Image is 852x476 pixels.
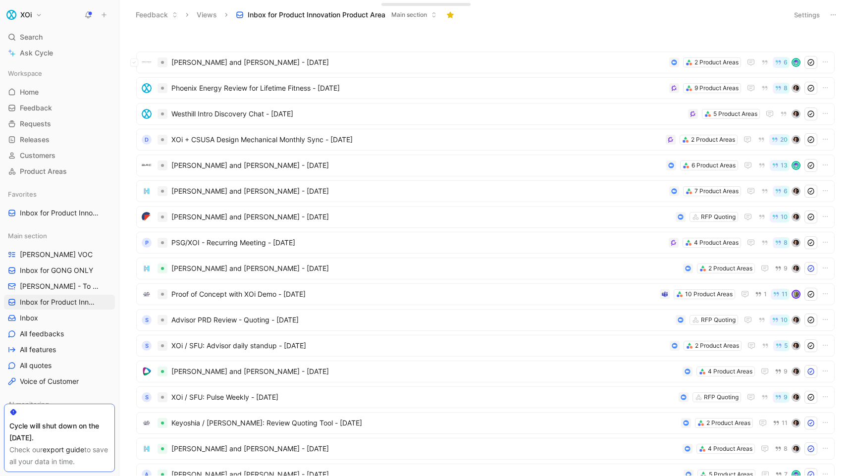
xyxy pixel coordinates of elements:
span: Workspace [8,68,42,78]
button: XOiXOi [4,8,45,22]
button: 6 [773,186,790,197]
button: 20 [769,134,790,145]
span: All quotes [20,361,52,370]
span: Main section [8,231,47,241]
button: 8 [773,443,790,454]
button: 11 [771,289,790,300]
span: 1 [764,291,767,297]
span: [PERSON_NAME] and [PERSON_NAME] - [DATE] [171,56,665,68]
img: logo [142,109,152,119]
span: 9 [784,265,788,271]
div: RFP Quoting [704,392,739,402]
span: [PERSON_NAME] and [PERSON_NAME] - [DATE] [171,443,679,455]
span: Inbox [20,313,38,323]
a: DXOi + CSUSA Design Mechanical Monthly Sync - [DATE]2 Product Areas20avatar [136,129,835,151]
button: 9 [773,392,790,403]
button: Inbox for Product Innovation Product AreaMain section [231,7,441,22]
span: 6 [784,59,788,65]
button: Views [192,7,221,22]
img: avatar [793,368,799,375]
a: SXOi / SFU: Pulse Weekly - [DATE]RFP Quoting9avatar [136,386,835,408]
a: logoKeyoshia / [PERSON_NAME]: Review Quoting Tool - [DATE]2 Product Areas11avatar [136,412,835,434]
img: XOi [6,10,16,20]
span: Inbox for GONG ONLY [20,265,93,275]
img: avatar [793,162,799,169]
a: SXOi / SFU: Advisor daily standup - [DATE]2 Product Areas5avatar [136,335,835,357]
div: Cycle will shut down on the [DATE]. [9,420,109,444]
div: S [142,392,152,402]
span: 11 [782,291,788,297]
a: Requests [4,116,115,131]
img: avatar [793,136,799,143]
div: 6 Product Areas [692,160,736,170]
a: Releases [4,132,115,147]
img: avatar [793,188,799,195]
img: logo [142,289,152,299]
span: 10 [781,317,788,323]
div: AI monitoring [4,397,115,412]
img: avatar [793,85,799,92]
span: 8 [784,85,788,91]
a: SAdvisor PRD Review - Quoting - [DATE]RFP Quoting10avatar [136,309,835,331]
span: Search [20,31,43,43]
div: 10 Product Areas [685,289,733,299]
span: 20 [780,137,788,143]
span: 6 [784,188,788,194]
div: S [142,315,152,325]
a: Product Areas [4,164,115,179]
img: logo [142,160,152,170]
a: Feedback [4,101,115,115]
span: Customers [20,151,55,160]
div: Main section[PERSON_NAME] VOCInbox for GONG ONLY[PERSON_NAME] - To ProcessInbox for Product Innov... [4,228,115,389]
div: 2 Product Areas [695,341,739,351]
div: 5 Product Areas [713,109,757,119]
span: XOi + CSUSA Design Mechanical Monthly Sync - [DATE] [171,134,662,146]
span: Ask Cycle [20,47,53,59]
div: D [142,135,152,145]
span: 9 [784,369,788,374]
a: logoProof of Concept with XOi Demo - [DATE]10 Product Areas111avatar [136,283,835,305]
a: Inbox for Product Innovation Product Area [4,295,115,310]
a: Ask Cycle [4,46,115,60]
img: avatar [793,213,799,220]
img: avatar [793,445,799,452]
button: 13 [770,160,790,171]
img: logo [142,264,152,273]
span: [PERSON_NAME] - To Process [20,281,103,291]
span: Home [20,87,39,97]
a: PPSG/XOI - Recurring Meeting - [DATE]4 Product Areas8avatar [136,232,835,254]
span: Feedback [20,103,52,113]
a: [PERSON_NAME] VOC [4,247,115,262]
a: logo[PERSON_NAME] and [PERSON_NAME] - [DATE]7 Product Areas6avatar [136,180,835,202]
div: P [142,238,152,248]
span: 9 [784,394,788,400]
span: Inbox for Product Innovation Product Area [20,208,101,218]
img: avatar [793,342,799,349]
div: 4 Product Areas [708,367,752,376]
div: 4 Product Areas [694,238,739,248]
span: Westhill Intro Discovery Chat - [DATE] [171,108,684,120]
a: logo[PERSON_NAME] and [PERSON_NAME] - [DATE]6 Product Areas13avatar [136,155,835,176]
span: 11 [782,420,788,426]
div: Search [4,30,115,45]
div: RFP Quoting [701,315,736,325]
a: [PERSON_NAME] - To Process [4,279,115,294]
img: logo [142,212,152,222]
span: Favorites [8,189,37,199]
span: Advisor PRD Review - Quoting - [DATE] [171,314,672,326]
div: 2 Product Areas [706,418,750,428]
span: Keyoshia / [PERSON_NAME]: Review Quoting Tool - [DATE] [171,417,677,429]
h1: XOi [20,10,32,19]
a: All features [4,342,115,357]
a: Inbox [4,311,115,325]
a: All feedbacks [4,326,115,341]
span: Releases [20,135,50,145]
span: XOi / SFU: Pulse Weekly - [DATE] [171,391,675,403]
div: 2 Product Areas [694,57,739,67]
div: S [142,341,152,351]
span: Inbox for Product Innovation Product Area [20,297,99,307]
div: 9 Product Areas [694,83,739,93]
button: 8 [773,237,790,248]
a: Inbox for Product Innovation Product Area [4,206,115,220]
a: logo[PERSON_NAME] and [PERSON_NAME] - [DATE]4 Product Areas8avatar [136,438,835,460]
